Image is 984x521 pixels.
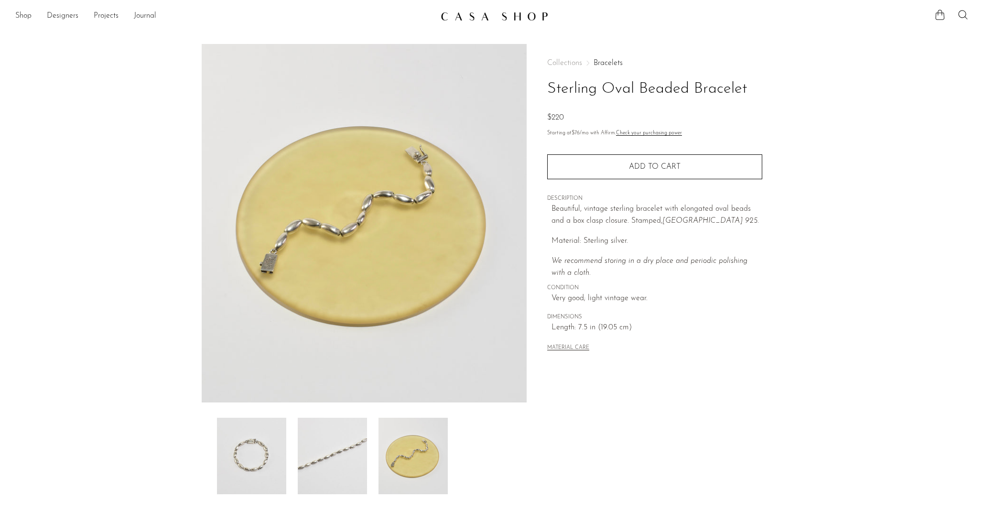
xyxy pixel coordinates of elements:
img: Sterling Oval Beaded Bracelet [298,418,367,494]
span: $76 [572,130,580,136]
p: Starting at /mo with Affirm. [547,129,762,138]
span: $220 [547,114,564,121]
span: CONDITION [547,284,762,293]
a: Projects [94,10,119,22]
h1: Sterling Oval Beaded Bracelet [547,77,762,101]
ul: NEW HEADER MENU [15,8,433,24]
span: Length: 7.5 in (19.05 cm) [551,322,762,334]
button: MATERIAL CARE [547,345,589,352]
img: Sterling Oval Beaded Bracelet [217,418,286,494]
nav: Breadcrumbs [547,59,762,67]
img: Sterling Oval Beaded Bracelet [202,44,527,402]
span: Very good; light vintage wear. [551,293,762,305]
nav: Desktop navigation [15,8,433,24]
button: Add to cart [547,154,762,179]
a: Check your purchasing power - Learn more about Affirm Financing (opens in modal) [616,130,682,136]
span: DESCRIPTION [547,195,762,203]
i: We recommend storing in a dry place and periodic polishing with a cloth. [551,257,747,277]
a: Journal [134,10,156,22]
p: Beautiful, vintage sterling bracelet with elongated oval beads and a box clasp closure. Stamped, [551,203,762,228]
a: Shop [15,10,32,22]
a: Designers [47,10,78,22]
span: Add to cart [629,163,681,171]
em: [GEOGRAPHIC_DATA] 925. [662,217,759,225]
span: Collections [547,59,582,67]
img: Sterling Oval Beaded Bracelet [378,418,448,494]
a: Bracelets [594,59,623,67]
p: Material: Sterling silver. [551,235,762,248]
span: DIMENSIONS [547,313,762,322]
